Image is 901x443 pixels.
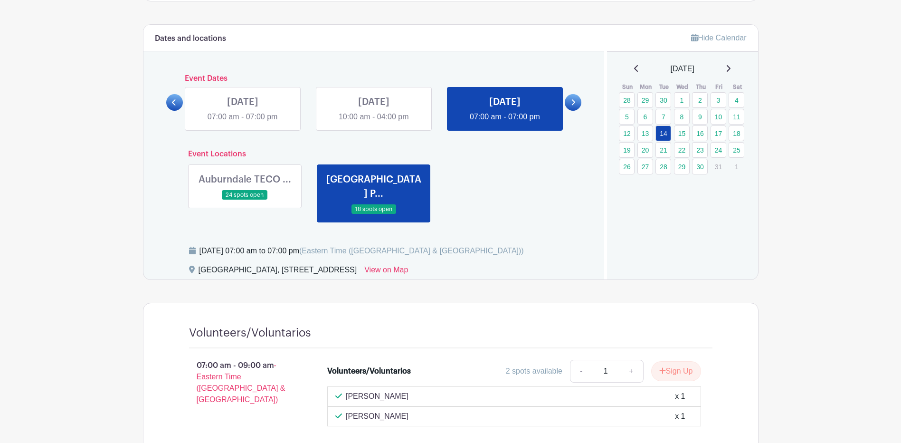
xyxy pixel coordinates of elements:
[674,92,690,108] a: 1
[711,159,726,174] p: 31
[199,245,524,257] div: [DATE] 07:00 am to 07:00 pm
[711,109,726,125] a: 10
[619,109,635,125] a: 5
[692,109,708,125] a: 9
[674,109,690,125] a: 8
[637,142,653,158] a: 20
[197,361,285,404] span: - Eastern Time ([GEOGRAPHIC_DATA] & [GEOGRAPHIC_DATA])
[199,264,357,279] div: [GEOGRAPHIC_DATA], [STREET_ADDRESS]
[674,142,690,158] a: 22
[619,125,635,141] a: 12
[655,109,671,125] a: 7
[655,92,671,108] a: 30
[619,142,635,158] a: 19
[180,150,568,159] h6: Event Locations
[364,264,408,279] a: View on Map
[692,125,708,141] a: 16
[655,159,671,174] a: 28
[673,82,692,92] th: Wed
[728,82,747,92] th: Sat
[637,125,653,141] a: 13
[655,125,671,141] a: 14
[710,82,729,92] th: Fri
[692,142,708,158] a: 23
[189,326,311,340] h4: Volunteers/Voluntarios
[183,74,565,83] h6: Event Dates
[637,159,653,174] a: 27
[675,391,685,402] div: x 1
[711,142,726,158] a: 24
[618,82,637,92] th: Sun
[674,125,690,141] a: 15
[692,92,708,108] a: 2
[711,125,726,141] a: 17
[655,82,673,92] th: Tue
[637,92,653,108] a: 29
[711,92,726,108] a: 3
[674,159,690,174] a: 29
[637,82,655,92] th: Mon
[299,247,524,255] span: (Eastern Time ([GEOGRAPHIC_DATA] & [GEOGRAPHIC_DATA]))
[729,125,744,141] a: 18
[637,109,653,125] a: 6
[729,142,744,158] a: 25
[651,361,701,381] button: Sign Up
[346,411,408,422] p: [PERSON_NAME]
[619,360,643,383] a: +
[729,92,744,108] a: 4
[655,142,671,158] a: 21
[692,159,708,174] a: 30
[675,411,685,422] div: x 1
[691,34,746,42] a: Hide Calendar
[619,92,635,108] a: 28
[729,159,744,174] p: 1
[570,360,592,383] a: -
[619,159,635,174] a: 26
[327,366,411,377] div: Volunteers/Voluntarios
[155,34,226,43] h6: Dates and locations
[174,356,313,409] p: 07:00 am - 09:00 am
[729,109,744,125] a: 11
[692,82,710,92] th: Thu
[506,366,562,377] div: 2 spots available
[671,63,694,75] span: [DATE]
[346,391,408,402] p: [PERSON_NAME]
